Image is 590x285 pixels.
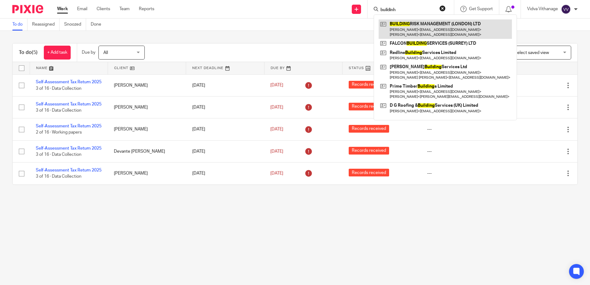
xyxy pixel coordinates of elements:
[12,19,27,31] a: To do
[469,7,493,11] span: Get Support
[36,152,81,157] span: 3 of 16 · Data Collection
[186,140,264,162] td: [DATE]
[91,19,106,31] a: Done
[349,169,389,176] span: Records received
[36,108,81,113] span: 3 of 16 · Data Collection
[186,96,264,118] td: [DATE]
[270,171,283,176] span: [DATE]
[349,81,389,89] span: Records received
[349,103,389,110] span: Records received
[527,6,558,12] p: Vidva Vithanage
[36,80,102,84] a: Self-Assessment Tax Return 2025
[44,46,71,60] a: + Add task
[349,125,389,133] span: Records received
[36,146,102,151] a: Self-Assessment Tax Return 2025
[427,170,493,176] div: ---
[349,147,389,155] span: Records received
[12,5,43,13] img: Pixie
[270,83,283,88] span: [DATE]
[186,118,264,140] td: [DATE]
[108,74,186,96] td: [PERSON_NAME]
[32,19,60,31] a: Reassigned
[103,51,108,55] span: All
[64,19,86,31] a: Snoozed
[32,50,38,55] span: (5)
[36,130,82,135] span: 2 of 16 · Working papers
[186,163,264,184] td: [DATE]
[270,105,283,109] span: [DATE]
[36,168,102,172] a: Self-Assessment Tax Return 2025
[561,4,571,14] img: svg%3E
[108,118,186,140] td: [PERSON_NAME]
[19,49,38,56] h1: To do
[36,102,102,106] a: Self-Assessment Tax Return 2025
[186,74,264,96] td: [DATE]
[108,140,186,162] td: Devante [PERSON_NAME]
[119,6,130,12] a: Team
[36,124,102,128] a: Self-Assessment Tax Return 2025
[108,96,186,118] td: [PERSON_NAME]
[36,86,81,91] span: 3 of 16 · Data Collection
[57,6,68,12] a: Work
[514,51,549,55] span: Select saved view
[82,49,95,56] p: Due by
[380,7,435,13] input: Search
[427,148,493,155] div: ---
[139,6,154,12] a: Reports
[77,6,87,12] a: Email
[427,126,493,132] div: ---
[270,127,283,131] span: [DATE]
[36,175,81,179] span: 3 of 16 · Data Collection
[97,6,110,12] a: Clients
[270,149,283,154] span: [DATE]
[439,5,446,11] button: Clear
[108,163,186,184] td: [PERSON_NAME]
